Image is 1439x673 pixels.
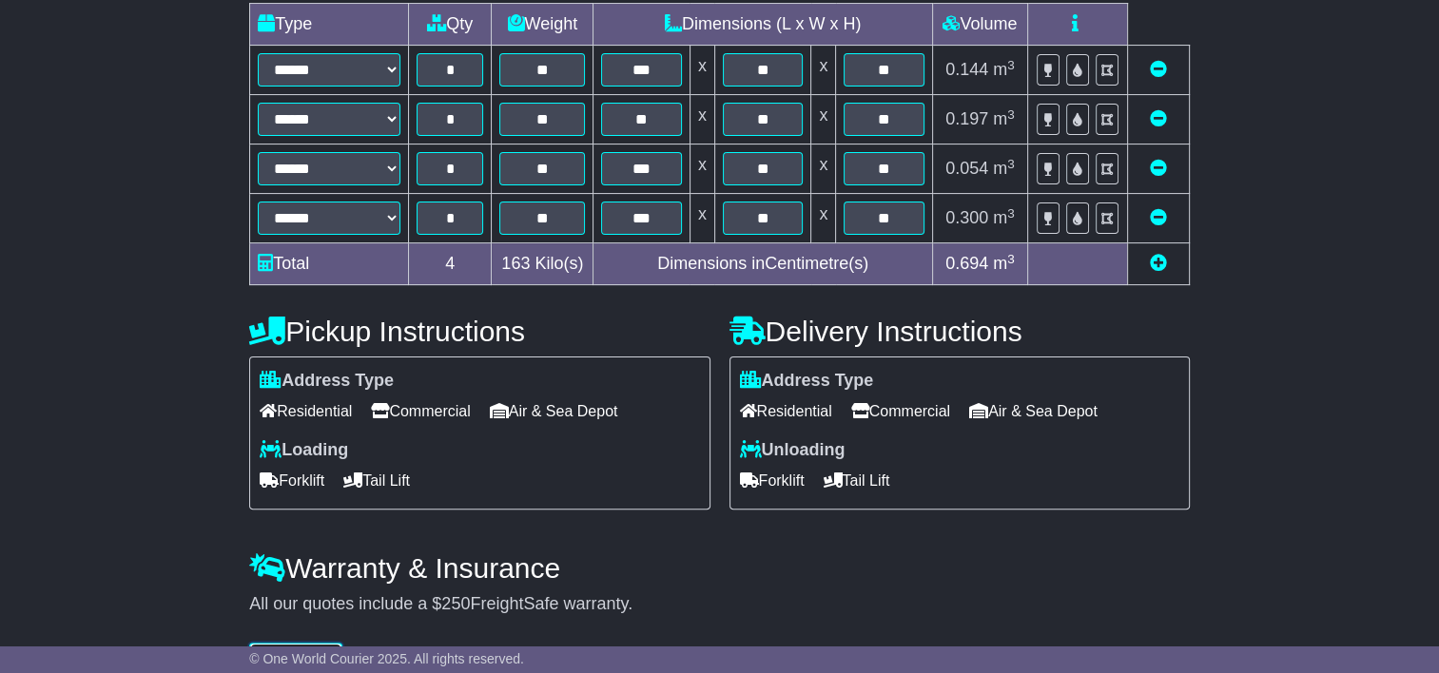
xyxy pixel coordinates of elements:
[501,254,530,273] span: 163
[824,466,890,495] span: Tail Lift
[729,316,1190,347] h4: Delivery Instructions
[441,594,470,613] span: 250
[371,396,470,426] span: Commercial
[1007,107,1015,122] sup: 3
[250,243,409,285] td: Total
[993,254,1015,273] span: m
[851,396,950,426] span: Commercial
[260,466,324,495] span: Forklift
[1007,206,1015,221] sup: 3
[249,651,524,666] span: © One World Courier 2025. All rights reserved.
[811,46,836,95] td: x
[932,4,1027,46] td: Volume
[249,316,710,347] h4: Pickup Instructions
[250,4,409,46] td: Type
[690,144,714,194] td: x
[993,208,1015,227] span: m
[492,243,593,285] td: Kilo(s)
[492,4,593,46] td: Weight
[690,95,714,144] td: x
[1007,157,1015,171] sup: 3
[690,46,714,95] td: x
[811,95,836,144] td: x
[409,243,492,285] td: 4
[260,396,352,426] span: Residential
[260,440,348,461] label: Loading
[811,194,836,243] td: x
[1150,109,1167,128] a: Remove this item
[249,552,1190,584] h4: Warranty & Insurance
[740,371,874,392] label: Address Type
[1150,208,1167,227] a: Remove this item
[945,60,988,79] span: 0.144
[1150,254,1167,273] a: Add new item
[740,440,846,461] label: Unloading
[945,254,988,273] span: 0.694
[409,4,492,46] td: Qty
[1150,60,1167,79] a: Remove this item
[740,466,805,495] span: Forklift
[1007,58,1015,72] sup: 3
[1007,252,1015,266] sup: 3
[969,396,1098,426] span: Air & Sea Depot
[993,109,1015,128] span: m
[593,4,932,46] td: Dimensions (L x W x H)
[740,396,832,426] span: Residential
[1150,159,1167,178] a: Remove this item
[945,159,988,178] span: 0.054
[690,194,714,243] td: x
[260,371,394,392] label: Address Type
[945,208,988,227] span: 0.300
[593,243,932,285] td: Dimensions in Centimetre(s)
[490,396,618,426] span: Air & Sea Depot
[343,466,410,495] span: Tail Lift
[945,109,988,128] span: 0.197
[993,60,1015,79] span: m
[249,594,1190,615] div: All our quotes include a $ FreightSafe warranty.
[993,159,1015,178] span: m
[811,144,836,194] td: x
